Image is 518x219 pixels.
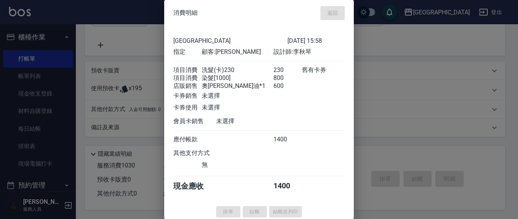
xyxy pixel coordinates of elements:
[173,48,202,56] div: 指定
[202,104,273,112] div: 未選擇
[273,82,302,90] div: 600
[216,117,287,125] div: 未選擇
[173,117,216,125] div: 會員卡銷售
[273,136,302,144] div: 1400
[173,37,287,44] div: [GEOGRAPHIC_DATA]
[202,48,273,56] div: 顧客: [PERSON_NAME]
[273,181,302,191] div: 1400
[273,48,345,56] div: 設計師: 李秋琴
[173,66,202,74] div: 項目消費
[173,9,198,17] span: 消費明細
[173,181,216,191] div: 現金應收
[273,66,302,74] div: 230
[173,92,202,100] div: 卡券銷售
[202,92,273,100] div: 未選擇
[173,74,202,82] div: 項目消費
[287,37,345,44] div: [DATE] 15:58
[202,66,273,74] div: 洗髮(卡)230
[202,161,273,169] div: 無
[202,82,273,90] div: 奧[PERSON_NAME]油*1
[173,136,202,144] div: 應付帳款
[173,149,231,157] div: 其他支付方式
[302,66,345,74] div: 舊有卡券
[273,74,302,82] div: 800
[173,104,202,112] div: 卡券使用
[173,82,202,90] div: 店販銷售
[202,74,273,82] div: 染髮[1000]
